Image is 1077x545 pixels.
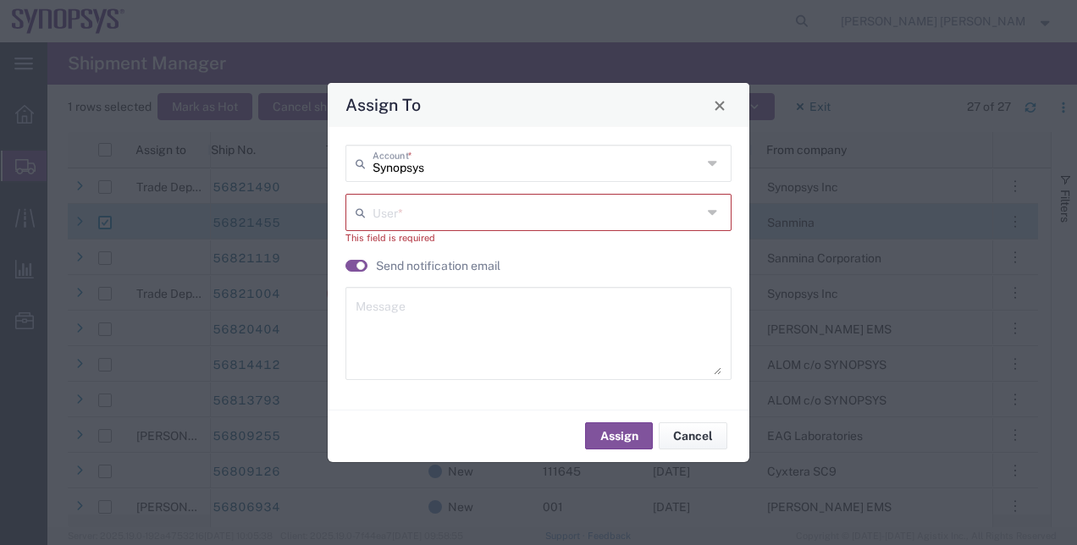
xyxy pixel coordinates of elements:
button: Close [708,93,732,117]
h4: Assign To [345,92,421,117]
label: Send notification email [376,256,500,274]
div: This field is required [345,231,732,245]
button: Assign [585,422,653,449]
button: Cancel [659,422,727,449]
